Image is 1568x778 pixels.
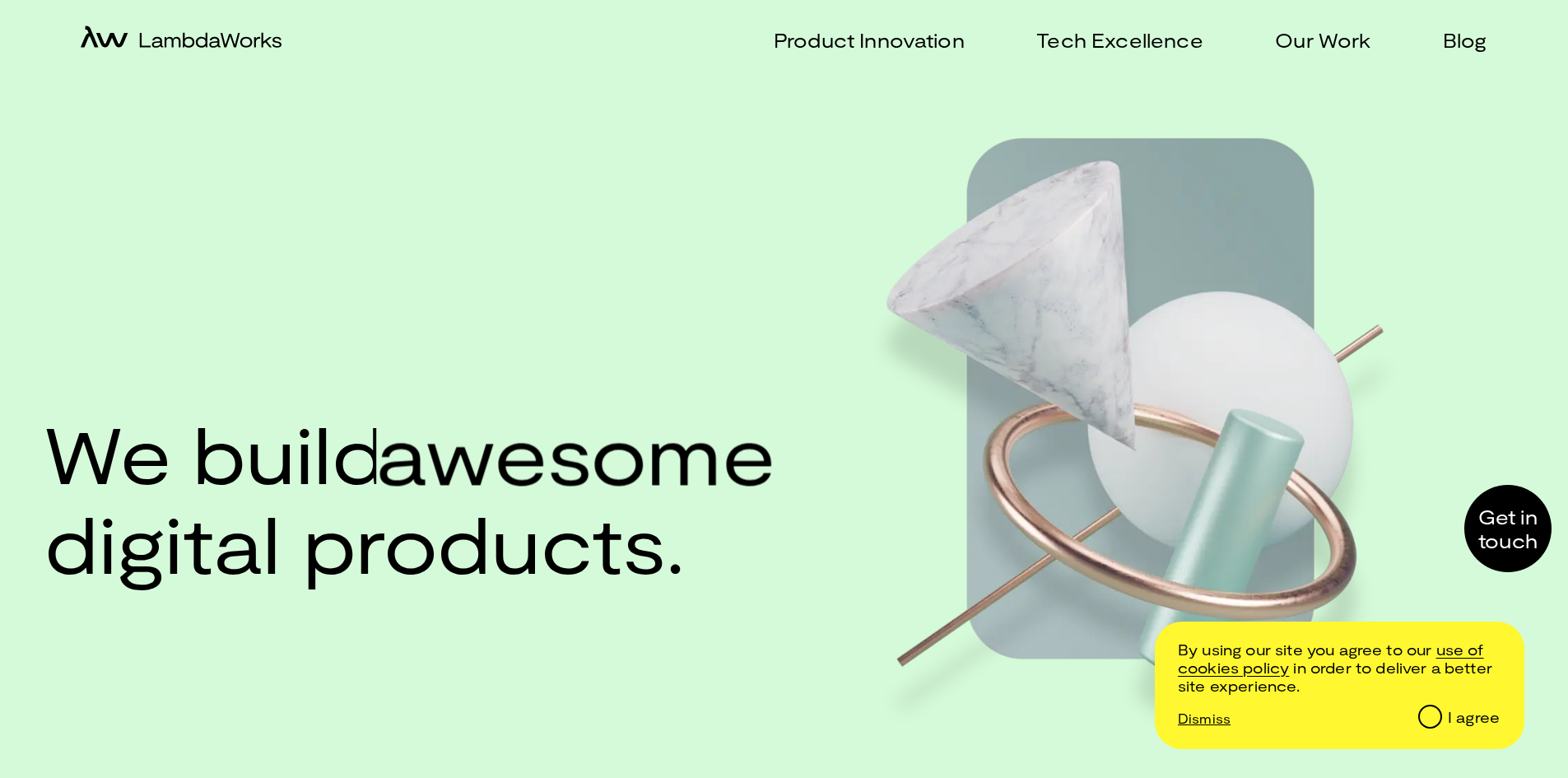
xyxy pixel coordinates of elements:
[376,407,775,501] span: awesome
[870,107,1426,732] img: Hero image web
[1423,28,1487,52] a: Blog
[1178,710,1231,726] p: Dismiss
[1178,641,1484,677] a: /cookie-and-privacy-policy
[1275,28,1370,52] p: Our Work
[1036,28,1203,52] p: Tech Excellence
[1017,28,1203,52] a: Tech Excellence
[774,28,965,52] p: Product Innovation
[1255,28,1370,52] a: Our Work
[1178,641,1500,695] p: By using our site you agree to our in order to deliver a better site experience.
[81,26,281,54] a: home-icon
[44,408,765,587] h1: We build digital products.
[1448,709,1500,727] div: I agree
[1443,28,1487,52] p: Blog
[754,28,965,52] a: Product Innovation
